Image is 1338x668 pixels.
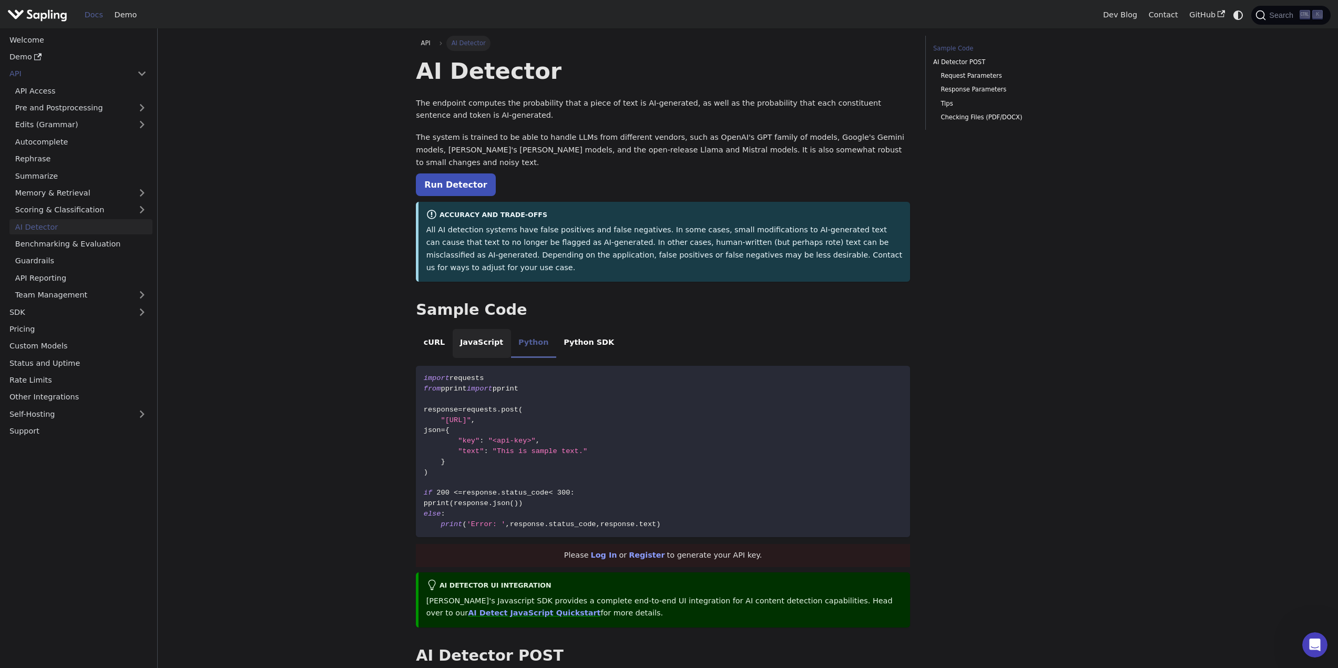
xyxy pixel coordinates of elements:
[416,544,910,567] div: Please or to generate your API key.
[510,520,545,528] span: response
[441,416,471,424] span: "[URL]"
[450,374,484,382] span: requests
[510,499,514,507] span: (
[424,499,450,507] span: pprint
[544,520,548,528] span: .
[488,437,536,445] span: "<api-key>"
[424,426,441,434] span: json
[441,510,445,518] span: :
[426,224,903,274] p: All AI detection systems have false positives and false negatives. In some cases, small modificat...
[556,329,622,358] li: Python SDK
[416,329,452,358] li: cURL
[471,416,475,424] span: ,
[479,437,484,445] span: :
[933,44,1076,54] a: Sample Code
[497,489,501,497] span: .
[450,499,454,507] span: (
[441,426,445,434] span: =
[1183,7,1230,23] a: GitHub
[518,406,523,414] span: (
[933,57,1076,67] a: AI Detector POST
[454,499,488,507] span: response
[591,551,617,559] a: Log In
[462,520,466,528] span: (
[436,489,450,497] span: 200
[416,131,910,169] p: The system is trained to be able to handle LLMs from different vendors, such as OpenAI's GPT fami...
[9,134,152,149] a: Autocomplete
[131,304,152,320] button: Expand sidebar category 'SDK'
[9,287,152,303] a: Team Management
[424,510,441,518] span: else
[635,520,639,528] span: .
[1266,11,1300,19] span: Search
[941,71,1072,81] a: Request Parameters
[596,520,600,528] span: ,
[9,168,152,183] a: Summarize
[467,520,506,528] span: 'Error: '
[9,253,152,269] a: Guardrails
[441,520,462,528] span: print
[4,32,152,47] a: Welcome
[416,301,910,320] h2: Sample Code
[446,36,491,50] span: AI Detector
[600,520,635,528] span: response
[467,385,493,393] span: import
[462,489,497,497] span: response
[548,489,553,497] span: <
[1312,10,1323,19] kbd: K
[416,36,435,50] a: API
[79,7,109,23] a: Docs
[468,609,600,617] a: AI Detect JavaScript Quickstart
[536,437,540,445] span: ,
[424,374,450,382] span: import
[424,406,458,414] span: response
[7,7,67,23] img: Sapling.ai
[462,406,497,414] span: requests
[4,406,152,422] a: Self-Hosting
[1097,7,1142,23] a: Dev Blog
[426,580,903,592] div: AI Detector UI integration
[9,270,152,285] a: API Reporting
[445,426,450,434] span: {
[424,468,428,476] span: )
[501,489,548,497] span: status_code
[629,551,665,559] a: Register
[511,329,556,358] li: Python
[416,36,910,50] nav: Breadcrumbs
[9,83,152,98] a: API Access
[1143,7,1184,23] a: Contact
[941,99,1072,109] a: Tips
[416,646,910,665] h2: AI Detector POST
[493,447,587,455] span: "This is sample text."
[458,437,479,445] span: "key"
[1231,7,1246,23] button: Switch between dark and light mode (currently system mode)
[4,304,131,320] a: SDK
[453,329,511,358] li: JavaScript
[424,489,432,497] span: if
[441,458,445,466] span: }
[131,66,152,81] button: Collapse sidebar category 'API'
[421,39,431,47] span: API
[9,237,152,252] a: Benchmarking & Evaluation
[426,595,903,620] p: [PERSON_NAME]'s Javascript SDK provides a complete end-to-end UI integration for AI content detec...
[9,202,152,218] a: Scoring & Classification
[416,173,495,196] a: Run Detector
[4,66,131,81] a: API
[424,385,441,393] span: from
[941,85,1072,95] a: Response Parameters
[441,385,466,393] span: pprint
[501,406,518,414] span: post
[458,447,484,455] span: "text"
[1251,6,1330,25] button: Search (Ctrl+K)
[941,112,1072,122] a: Checking Files (PDF/DOCX)
[557,489,570,497] span: 300
[416,97,910,122] p: The endpoint computes the probability that a piece of text is AI-generated, as well as the probab...
[493,499,510,507] span: json
[4,373,152,388] a: Rate Limits
[488,499,493,507] span: .
[656,520,660,528] span: )
[9,100,152,116] a: Pre and Postprocessing
[484,447,488,455] span: :
[514,499,518,507] span: )
[416,57,910,85] h1: AI Detector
